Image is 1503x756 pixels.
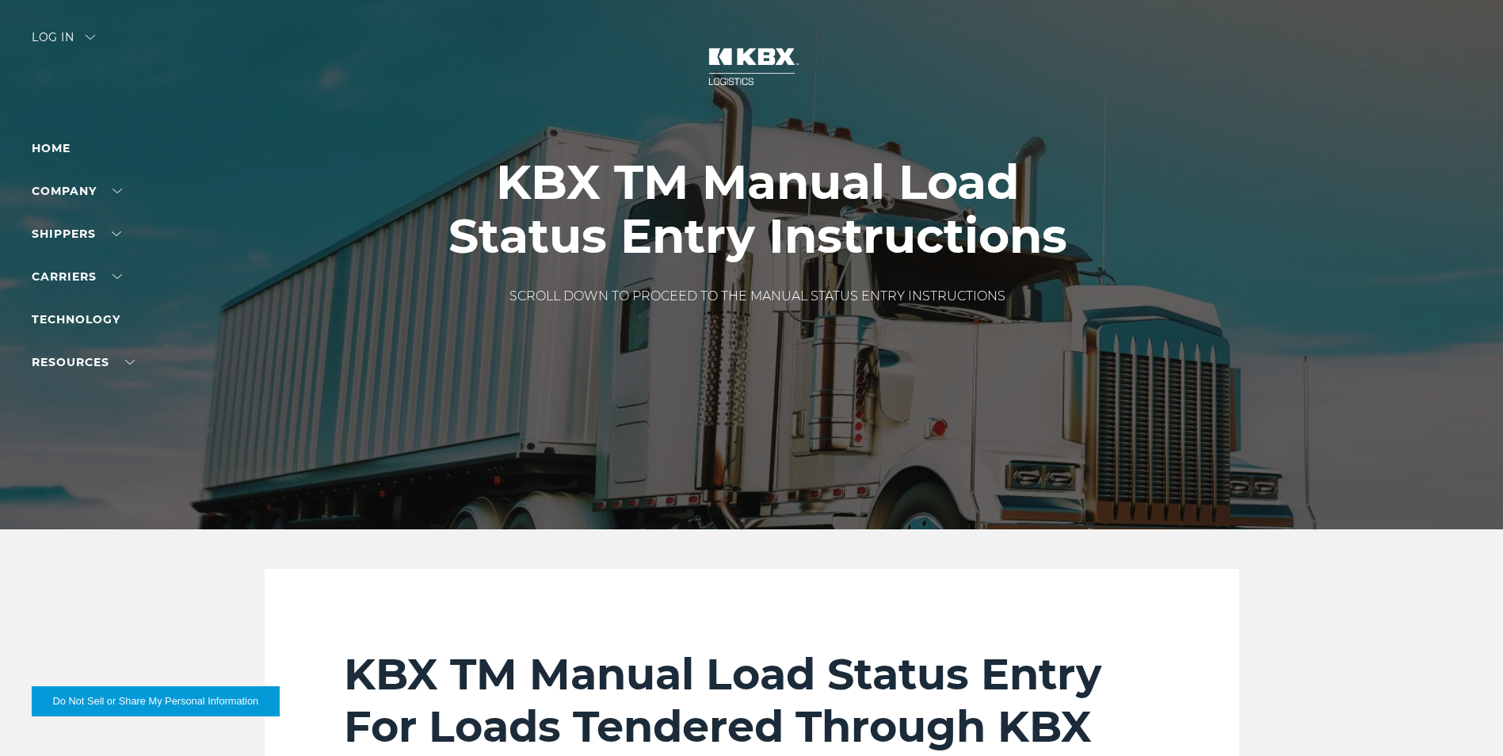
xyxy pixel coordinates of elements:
[692,32,811,101] img: kbx logo
[32,269,122,284] a: Carriers
[433,287,1082,306] p: SCROLL DOWN TO PROCEED TO THE MANUAL STATUS ENTRY INSTRUCTIONS
[32,227,121,241] a: SHIPPERS
[32,184,122,198] a: Company
[32,686,280,716] button: Do Not Sell or Share My Personal Information
[32,32,95,55] div: Log in
[433,155,1082,263] h1: KBX TM Manual Load Status Entry Instructions
[32,141,71,155] a: Home
[32,312,120,326] a: Technology
[32,355,135,369] a: RESOURCES
[86,35,95,40] img: arrow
